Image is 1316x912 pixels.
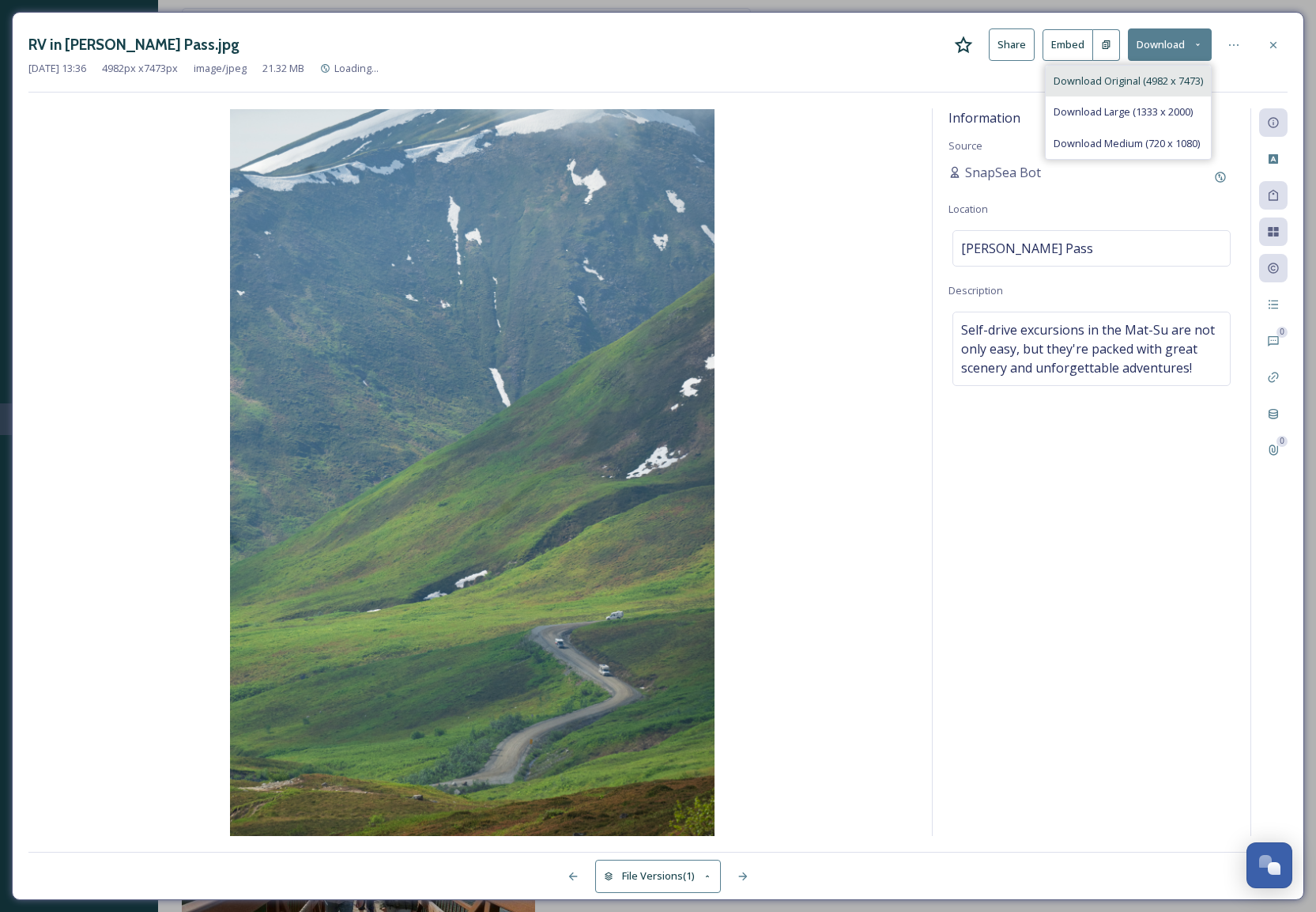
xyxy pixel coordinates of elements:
[194,61,247,76] span: image/jpeg
[1054,136,1200,151] span: Download Medium (720 x 1080)
[595,860,722,892] button: File Versions(1)
[1246,842,1292,888] button: Open Chat
[948,138,982,153] span: Source
[1276,327,1288,338] div: 0
[1054,104,1193,119] span: Download Large (1333 x 2000)
[262,61,304,76] span: 21.32 MB
[989,28,1035,61] button: Share
[961,320,1222,377] span: Self-drive excursions in the Mat-Su are not only easy, but they're packed with great scenery and ...
[1054,74,1203,89] span: Download Original (4982 x 7473)
[1276,436,1288,447] div: 0
[28,61,86,76] span: [DATE] 13:36
[28,109,916,836] img: 2987791.jpg
[948,283,1003,297] span: Description
[102,61,178,76] span: 4982 px x 7473 px
[28,33,239,56] h3: RV in [PERSON_NAME] Pass.jpg
[961,239,1093,258] span: [PERSON_NAME] Pass
[948,202,988,216] span: Location
[334,61,379,75] span: Loading...
[1043,29,1093,61] button: Embed
[965,163,1041,182] span: SnapSea Bot
[948,109,1020,127] span: Information
[1128,28,1212,61] button: Download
